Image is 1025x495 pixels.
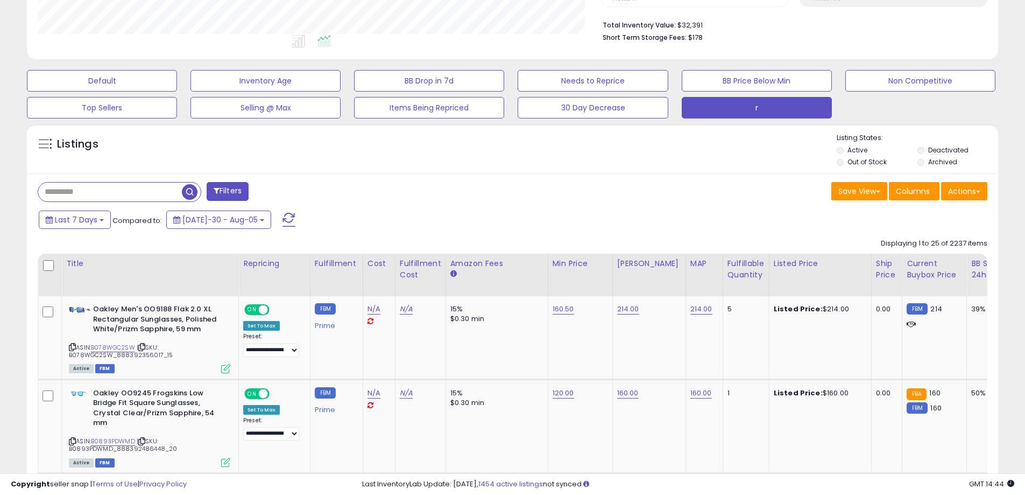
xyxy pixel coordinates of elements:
small: Amazon Fees. [450,269,457,279]
button: Filters [207,182,249,201]
div: 15% [450,304,540,314]
div: Prime [315,401,355,414]
small: FBM [907,303,928,315]
div: Set To Max [243,405,280,415]
a: Privacy Policy [139,479,187,489]
button: Non Competitive [845,70,995,92]
a: N/A [400,304,413,315]
span: OFF [268,305,285,315]
button: Selling @ Max [190,97,341,118]
a: 1454 active listings [478,479,543,489]
div: $214.00 [774,304,863,314]
button: Needs to Reprice [518,70,668,92]
span: Last 7 Days [55,214,97,225]
b: Oakley OO9245 Frogskins Low Bridge Fit Square Sunglasses, Crystal Clear/Prizm Sapphire, 54 mm [93,388,224,431]
div: Fulfillable Quantity [727,258,765,281]
button: r [682,97,832,118]
a: 214.00 [690,304,712,315]
button: Save View [831,182,887,200]
div: Ship Price [876,258,897,281]
small: FBM [315,303,336,315]
p: Listing States: [837,133,998,143]
label: Deactivated [928,145,969,155]
a: 214.00 [617,304,639,315]
b: Total Inventory Value: [603,20,676,30]
button: Items Being Repriced [354,97,504,118]
a: 160.00 [617,388,639,399]
label: Archived [928,157,957,166]
div: seller snap | | [11,479,187,490]
span: OFF [268,389,285,398]
span: 160 [929,388,940,398]
b: Listed Price: [774,388,823,398]
span: | SKU: B0893PDWMD_888392486448_20 [69,437,177,453]
div: Fulfillment Cost [400,258,441,281]
div: 15% [450,388,540,398]
a: 160.50 [553,304,574,315]
button: BB Drop in 7d [354,70,504,92]
a: B078WGC2SW [91,343,135,352]
span: ON [245,389,259,398]
div: Repricing [243,258,306,269]
span: 214 [930,304,942,314]
b: Short Term Storage Fees: [603,33,687,42]
span: Columns [896,186,930,197]
a: 120.00 [553,388,574,399]
div: MAP [690,258,718,269]
div: $160.00 [774,388,863,398]
img: 31-g4y5ri8L._SL40_.jpg [69,305,90,315]
div: Set To Max [243,321,280,331]
label: Active [847,145,867,155]
button: Columns [889,182,939,200]
div: $0.30 min [450,314,540,324]
div: BB Share 24h. [971,258,1010,281]
span: $178 [688,32,703,43]
button: 30 Day Decrease [518,97,668,118]
span: 2025-08-13 14:44 GMT [969,479,1014,489]
span: All listings currently available for purchase on Amazon [69,458,94,468]
button: BB Price Below Min [682,70,832,92]
strong: Copyright [11,479,50,489]
span: | SKU: B078WGC2SW_888392356017_15 [69,343,173,359]
b: Listed Price: [774,304,823,314]
a: B0893PDWMD [91,437,135,446]
div: 0.00 [876,388,894,398]
b: Oakley Men's OO9188 Flak 2.0 XL Rectangular Sunglasses, Polished White/Prizm Sapphire, 59 mm [93,304,224,337]
li: $32,391 [603,18,979,31]
button: Default [27,70,177,92]
a: Terms of Use [92,479,138,489]
label: Out of Stock [847,157,887,166]
a: N/A [400,388,413,399]
div: ASIN: [69,304,230,372]
div: 1 [727,388,761,398]
div: Prime [315,317,355,330]
h5: Listings [57,137,98,152]
div: 50% [971,388,1007,398]
div: Amazon Fees [450,258,543,269]
div: Fulfillment [315,258,358,269]
a: N/A [367,388,380,399]
div: Listed Price [774,258,867,269]
button: Inventory Age [190,70,341,92]
button: Top Sellers [27,97,177,118]
div: Preset: [243,417,302,441]
small: FBM [907,402,928,414]
div: Preset: [243,333,302,357]
button: [DATE]-30 - Aug-05 [166,211,271,229]
div: 5 [727,304,761,314]
div: Title [66,258,234,269]
span: Compared to: [112,215,162,226]
small: FBA [907,388,927,400]
button: Last 7 Days [39,211,111,229]
div: Current Buybox Price [907,258,962,281]
span: ON [245,305,259,315]
a: N/A [367,304,380,315]
span: FBM [95,458,115,468]
div: Displaying 1 to 25 of 2237 items [881,239,987,249]
div: [PERSON_NAME] [617,258,681,269]
img: 21ud5jg2RVL._SL40_.jpg [69,388,90,399]
a: 160.00 [690,388,712,399]
div: 39% [971,304,1007,314]
div: Cost [367,258,391,269]
div: Min Price [553,258,608,269]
